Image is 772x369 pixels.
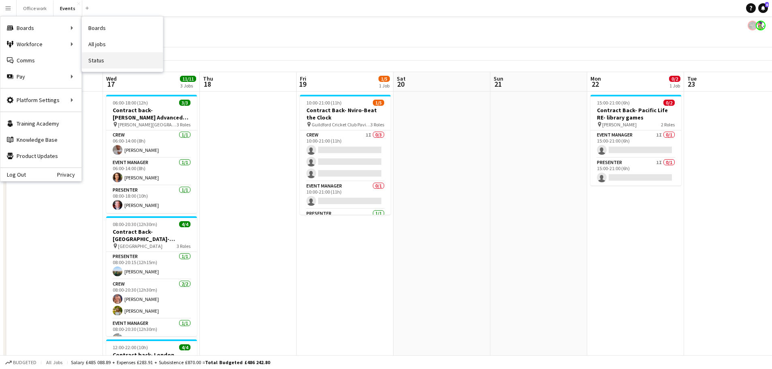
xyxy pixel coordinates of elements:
span: 11/11 [180,76,196,82]
button: Budgeted [4,358,38,367]
app-card-role: Presenter1I0/115:00-21:00 (6h) [590,158,681,186]
div: Pay [0,68,81,85]
div: 1 Job [379,83,389,89]
h3: Contract Back- Nviro-Beat the Clock [300,107,391,121]
a: Boards [82,20,163,36]
a: Status [82,52,163,68]
div: 3 Jobs [180,83,196,89]
a: Comms [0,52,81,68]
app-card-role: Crew2/208:00-20:30 (12h30m)[PERSON_NAME][PERSON_NAME] [106,279,197,319]
div: Salary £485 088.89 + Expenses £283.91 + Subsistence £870.00 = [71,359,270,365]
span: Guildford Cricket Club Pavilion [312,122,370,128]
app-job-card: 06:00-18:00 (12h)3/3Contract back- [PERSON_NAME] Advanced Materials- Chain Reaction [PERSON_NAME]... [106,95,197,213]
div: Boards [0,20,81,36]
span: 0/2 [669,76,680,82]
span: Thu [203,75,213,82]
app-card-role: Event Manager1/108:00-20:30 (12h30m)[PERSON_NAME] [106,319,197,346]
span: 4/4 [179,221,190,227]
span: Budgeted [13,360,36,365]
span: [GEOGRAPHIC_DATA] [118,243,163,249]
span: 1/5 [373,100,384,106]
div: 1 Job [669,83,680,89]
span: 3 Roles [177,122,190,128]
a: Privacy [57,171,81,178]
span: 10:00-21:00 (11h) [306,100,342,106]
span: Sat [397,75,406,82]
span: 17 [105,79,117,89]
app-user-avatar: Event Team [756,21,766,30]
span: Sun [494,75,503,82]
h3: Contract Back- [GEOGRAPHIC_DATA]-Animate [106,228,197,243]
span: Tue [687,75,697,82]
app-card-role: Presenter1/108:00-20:15 (12h15m)[PERSON_NAME] [106,252,197,279]
a: Log Out [0,171,26,178]
span: 18 [202,79,213,89]
app-card-role: Event Manager1I0/115:00-21:00 (6h) [590,130,681,158]
app-card-role: Crew1/106:00-14:00 (8h)[PERSON_NAME] [106,130,197,158]
a: All jobs [82,36,163,52]
a: Knowledge Base [0,132,81,148]
div: Platform Settings [0,92,81,108]
span: Fri [300,75,306,82]
a: Product Updates [0,148,81,164]
span: 21 [492,79,503,89]
span: 22 [589,79,601,89]
span: 3/3 [179,100,190,106]
app-job-card: 08:00-20:30 (12h30m)4/4Contract Back- [GEOGRAPHIC_DATA]-Animate [GEOGRAPHIC_DATA]3 RolesPresenter... [106,216,197,336]
app-card-role: Event Manager0/110:00-21:00 (11h) [300,181,391,209]
span: Mon [590,75,601,82]
span: 3 Roles [370,122,384,128]
div: Workforce [0,36,81,52]
span: 23 [686,79,697,89]
span: [PERSON_NAME] [602,122,637,128]
app-card-role: Event Manager1/106:00-14:00 (8h)[PERSON_NAME] [106,158,197,186]
app-job-card: 10:00-21:00 (11h)1/5Contract Back- Nviro-Beat the Clock Guildford Cricket Club Pavilion3 RolesCre... [300,95,391,215]
h3: Contract Back- Pacific Life RE- library games [590,107,681,121]
button: Events [53,0,82,16]
span: Wed [106,75,117,82]
span: 15:00-21:00 (6h) [597,100,630,106]
span: 6 [765,2,769,7]
span: 12:00-22:00 (10h) [113,344,148,350]
app-job-card: 15:00-21:00 (6h)0/2Contract Back- Pacific Life RE- library games [PERSON_NAME]2 RolesEvent Manage... [590,95,681,186]
a: Training Academy [0,115,81,132]
span: [PERSON_NAME][GEOGRAPHIC_DATA] [118,122,177,128]
app-card-role: Presenter1/108:00-18:00 (10h)[PERSON_NAME] [106,186,197,213]
button: Office work [17,0,53,16]
h3: Contract back- [PERSON_NAME] Advanced Materials- Chain Reaction [106,107,197,121]
span: Total Budgeted £486 242.80 [205,359,270,365]
app-card-role: Presenter1/1 [300,209,391,237]
span: 3 Roles [177,243,190,249]
span: All jobs [45,359,64,365]
span: 20 [396,79,406,89]
span: 08:00-20:30 (12h30m) [113,221,157,227]
span: 0/2 [663,100,675,106]
app-user-avatar: Blue Hat [748,21,757,30]
span: 19 [299,79,306,89]
span: 06:00-18:00 (12h) [113,100,148,106]
h3: Contract back- London Business school-Rollercoaster [106,351,197,366]
span: 2 Roles [661,122,675,128]
span: 1/5 [379,76,390,82]
app-card-role: Crew1I0/310:00-21:00 (11h) [300,130,391,181]
span: 4/4 [179,344,190,350]
a: 6 [758,3,768,13]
